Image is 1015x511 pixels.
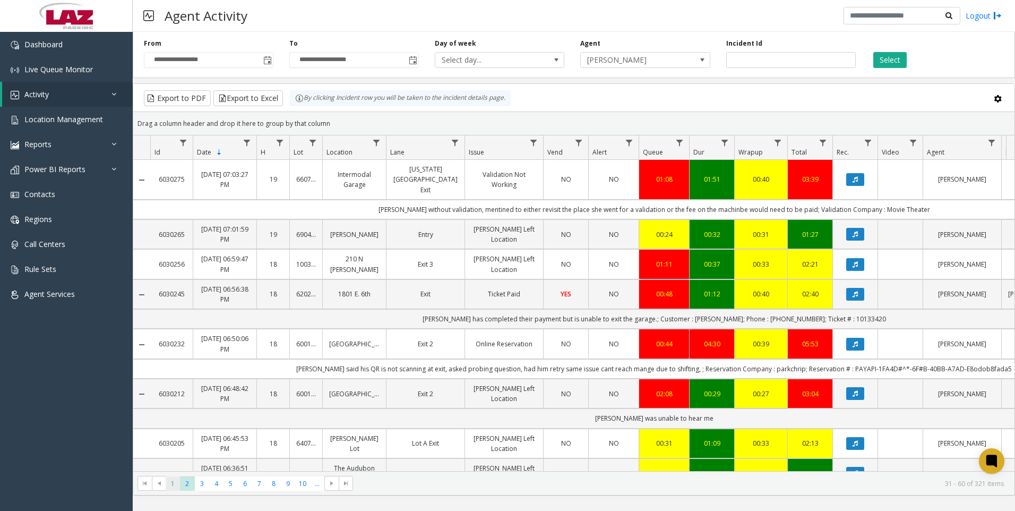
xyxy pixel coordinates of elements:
span: NO [561,469,571,478]
a: 01:11 [646,259,683,269]
a: 01:12 [696,289,728,299]
a: [PERSON_NAME] [930,469,995,479]
a: 18 [263,289,283,299]
a: Alert Filter Menu [622,135,636,150]
a: NO [595,469,632,479]
button: Select [873,52,907,68]
a: Logout [966,10,1002,21]
div: 01:51 [696,174,728,184]
kendo-pager-info: 31 - 60 of 321 items [359,479,1004,488]
a: H Filter Menu [273,135,287,150]
img: pageIcon [143,3,154,29]
a: 600154 [296,339,316,349]
span: Toggle popup [261,53,273,67]
a: 640777 [296,438,316,448]
a: 600154 [296,389,316,399]
span: Agent [927,148,944,157]
img: 'icon' [11,291,19,299]
span: Select day... [435,53,538,67]
div: Drag a column header and drop it here to group by that column [133,114,1014,133]
img: infoIcon.svg [295,94,304,103]
span: Go to the last page [342,479,350,488]
a: 03:39 [794,174,826,184]
div: 01:27 [794,229,826,240]
span: Live Queue Monitor [24,64,93,74]
a: Issue Filter Menu [527,135,541,150]
a: 690414 [296,229,316,240]
a: Lot Filter Menu [306,135,320,150]
a: 00:40 [741,289,781,299]
span: Go to the previous page [155,479,164,488]
span: Go to the first page [137,476,152,491]
a: NO [550,389,582,399]
a: 620210 [296,289,316,299]
div: 00:32 [696,229,728,240]
span: NO [561,230,571,239]
a: 1801 E. 6th [329,289,380,299]
a: 660772 [296,174,316,184]
a: NO [595,289,632,299]
a: 00:31 [646,438,683,448]
a: [PERSON_NAME] Lot [329,433,380,454]
a: NO [595,174,632,184]
span: Issue [469,148,484,157]
a: 02:08 [646,389,683,399]
span: Toggle popup [407,53,418,67]
a: Video Filter Menu [906,135,921,150]
span: Reports [24,139,51,149]
img: 'icon' [11,91,19,99]
img: 'icon' [11,116,19,124]
a: The Audubon [GEOGRAPHIC_DATA] [329,463,380,483]
img: 'icon' [11,66,19,74]
a: 100324 [296,259,316,269]
span: H [261,148,265,157]
span: Go to the next page [324,476,339,491]
a: [PERSON_NAME] Exit [393,469,458,479]
span: Rec. [837,148,849,157]
a: YES [550,289,582,299]
a: 6030167 [157,469,186,479]
a: 6030232 [157,339,186,349]
a: Exit 2 [393,389,458,399]
div: Data table [133,135,1014,471]
span: Page 6 [238,476,252,491]
img: 'icon' [11,141,19,149]
a: 6030205 [157,438,186,448]
label: To [289,39,298,48]
span: Go to the next page [328,479,336,488]
a: 02:13 [794,438,826,448]
a: Exit [393,289,458,299]
span: Sortable [215,148,223,157]
span: Vend [547,148,563,157]
a: 00:23 [646,469,683,479]
label: Day of week [435,39,476,48]
a: [PERSON_NAME] Left Location [471,433,537,454]
a: Id Filter Menu [176,135,191,150]
a: [PERSON_NAME] Left Location [471,224,537,244]
a: NO [595,229,632,240]
a: Total Filter Menu [816,135,830,150]
a: 19 [263,174,283,184]
div: 00:37 [696,259,728,269]
a: 00:24 [646,229,683,240]
label: From [144,39,161,48]
a: NO [550,339,582,349]
a: 00:40 [741,174,781,184]
span: YES [561,289,571,299]
a: 01:08 [646,174,683,184]
span: Wrapup [738,148,763,157]
div: 02:21 [794,259,826,269]
span: Activity [24,89,49,99]
div: 05:53 [794,339,826,349]
a: 01:13 [794,469,826,479]
a: 00:33 [741,259,781,269]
